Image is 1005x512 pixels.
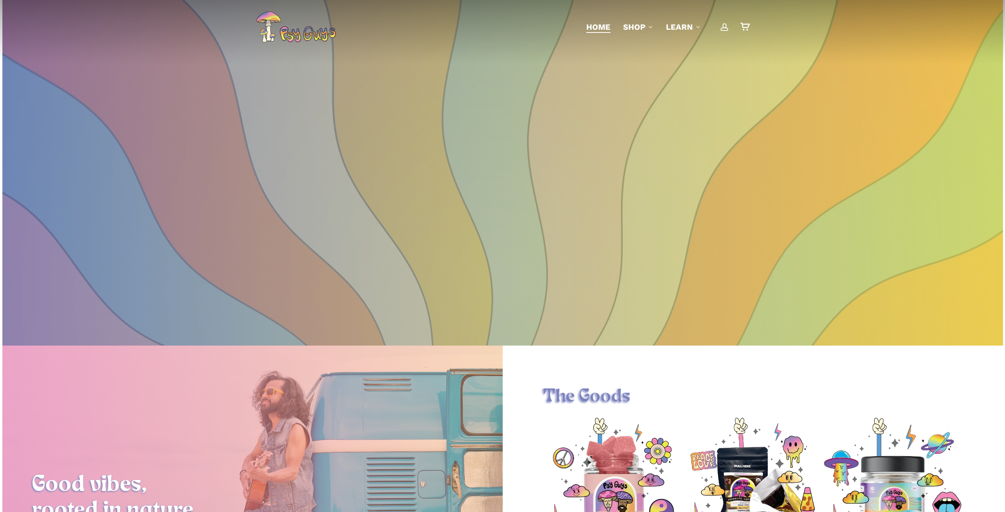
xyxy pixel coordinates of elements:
span: Shop [623,22,645,32]
span: Learn [666,22,693,32]
a: Learn [666,21,701,32]
a: Home [586,21,610,32]
a: Shop [623,21,653,32]
h1: The Goods [543,386,963,408]
span: Home [586,22,610,32]
img: PsyGuys [256,11,336,43]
